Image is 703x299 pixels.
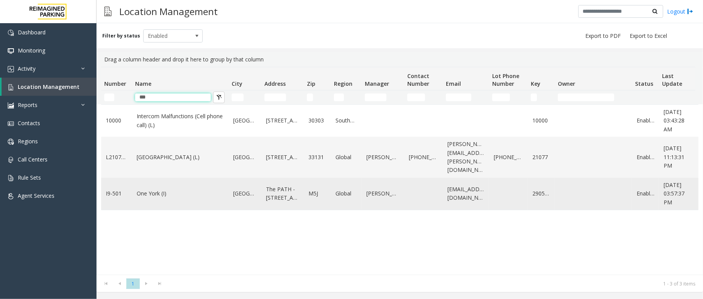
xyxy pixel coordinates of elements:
[667,7,693,15] a: Logout
[18,174,41,181] span: Rule Sets
[335,189,357,198] a: Global
[8,175,14,181] img: 'icon'
[18,119,40,127] span: Contacts
[582,31,624,41] button: Export to PDF
[8,66,14,72] img: 'icon'
[264,80,286,87] span: Address
[135,80,151,87] span: Name
[446,80,461,87] span: Email
[365,93,386,101] input: Manager Filter
[687,7,693,15] img: logout
[104,2,112,21] img: pageIcon
[18,65,36,72] span: Activity
[492,72,519,87] span: Lot Phone Number
[637,153,654,161] a: Enabled
[308,153,326,161] a: 33131
[304,90,331,104] td: Zip Filter
[632,90,659,104] td: Status Filter
[404,90,443,104] td: Contact Number Filter
[531,80,540,87] span: Key
[261,90,304,104] td: Address Filter
[2,78,97,96] a: Location Management
[232,93,244,101] input: City Filter
[106,116,127,125] a: 10000
[266,185,299,202] a: The PATH - [STREET_ADDRESS]
[97,67,703,275] div: Data table
[8,84,14,90] img: 'icon'
[132,90,229,104] td: Name Filter
[308,189,326,198] a: M5J
[407,93,425,101] input: Contact Number Filter
[102,32,140,39] label: Filter by status
[443,90,489,104] td: Email Filter
[8,193,14,199] img: 'icon'
[266,116,299,125] a: [STREET_ADDRESS]
[264,93,286,101] input: Address Filter
[8,157,14,163] img: 'icon'
[532,189,550,198] a: 290501
[266,153,299,161] a: [STREET_ADDRESS]
[308,116,326,125] a: 30303
[8,102,14,109] img: 'icon'
[630,32,667,40] span: Export to Excel
[664,181,693,207] a: [DATE] 03:57:37 PM
[662,72,682,87] span: Last Update
[232,80,242,87] span: City
[18,83,80,90] span: Location Management
[532,116,550,125] a: 10000
[137,189,224,198] a: One York (I)
[106,153,127,161] a: L21077700
[8,48,14,54] img: 'icon'
[637,189,654,198] a: Enabled
[664,181,684,206] span: [DATE] 03:57:37 PM
[366,153,400,161] a: [PERSON_NAME]
[126,279,140,289] span: Page 1
[334,80,352,87] span: Region
[494,153,523,161] a: [PHONE_NUMBER]
[362,90,404,104] td: Manager Filter
[101,52,698,67] div: Drag a column header and drop it here to group by that column
[334,93,344,101] input: Region Filter
[104,93,114,101] input: Number Filter
[106,189,127,198] a: I9-501
[531,93,537,101] input: Key Filter
[8,121,14,127] img: 'icon'
[104,80,126,87] span: Number
[447,185,484,202] a: [EMAIL_ADDRESS][DOMAIN_NAME]
[115,2,222,21] h3: Location Management
[664,144,684,169] span: [DATE] 11:13:31 PM
[335,153,357,161] a: Global
[532,153,550,161] a: 21077
[407,72,429,87] span: Contact Number
[213,92,225,103] button: Clear
[446,93,471,101] input: Email Filter
[632,67,659,90] th: Status
[447,140,484,175] a: [PERSON_NAME][EMAIL_ADDRESS][PERSON_NAME][DOMAIN_NAME]
[664,144,693,170] a: [DATE] 11:13:31 PM
[558,93,614,101] input: Owner Filter
[233,116,257,125] a: [GEOGRAPHIC_DATA]
[659,90,698,104] td: Last Update Filter
[335,116,357,125] a: Southeast
[18,29,46,36] span: Dashboard
[233,189,257,198] a: [GEOGRAPHIC_DATA]
[585,32,621,40] span: Export to PDF
[135,93,211,101] input: Name Filter
[18,101,37,109] span: Reports
[233,153,257,161] a: [GEOGRAPHIC_DATA]
[137,153,224,161] a: [GEOGRAPHIC_DATA] (L)
[8,30,14,36] img: 'icon'
[18,47,45,54] span: Monitoring
[558,80,575,87] span: Owner
[171,280,695,287] kendo-pager-info: 1 - 3 of 3 items
[366,189,400,198] a: [PERSON_NAME]
[664,108,693,134] a: [DATE] 03:43:28 AM
[637,116,654,125] a: Enabled
[229,90,261,104] td: City Filter
[8,139,14,145] img: 'icon'
[492,93,510,101] input: Lot Phone Number Filter
[664,108,684,133] span: [DATE] 03:43:28 AM
[144,30,191,42] span: Enabled
[409,153,438,161] a: [PHONE_NUMBER]
[555,90,632,104] td: Owner Filter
